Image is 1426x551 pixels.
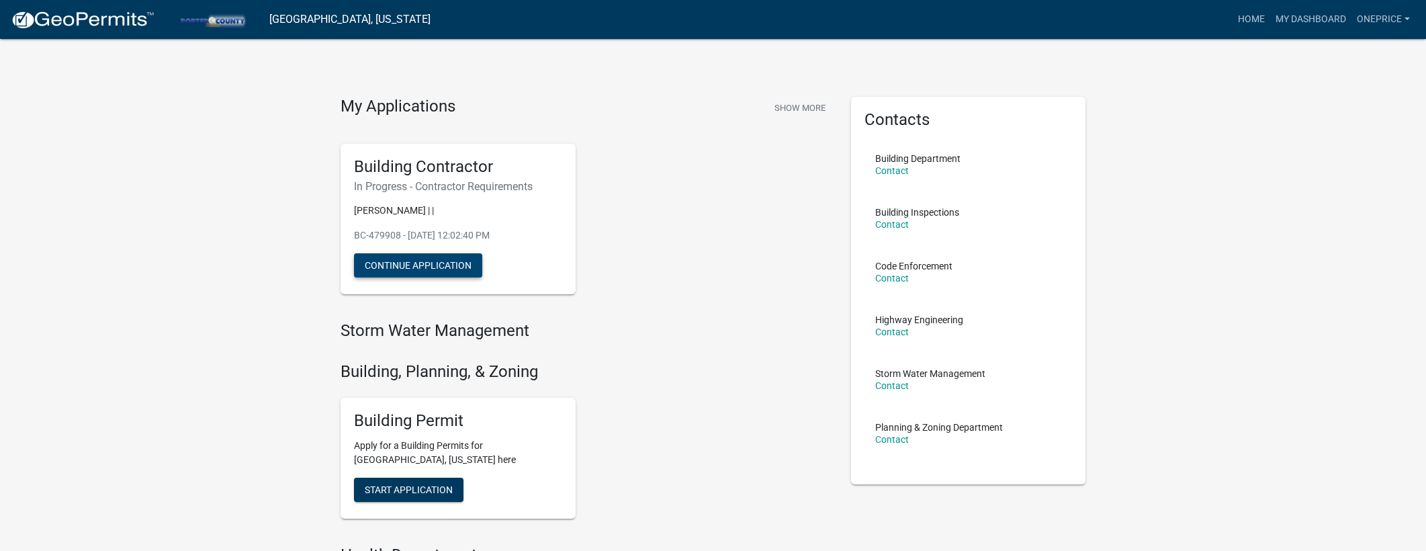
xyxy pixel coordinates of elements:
a: Contact [875,165,909,176]
h5: Contacts [864,110,1073,130]
h5: Building Permit [354,411,562,431]
p: Highway Engineering [875,315,963,325]
p: Building Inspections [875,208,959,217]
a: [GEOGRAPHIC_DATA], [US_STATE] [269,8,431,31]
a: Contact [875,380,909,391]
a: Contact [875,219,909,230]
a: oneprice [1351,7,1415,32]
a: Contact [875,434,909,445]
button: Start Application [354,478,463,502]
p: Code Enforcement [875,261,952,271]
h6: In Progress - Contractor Requirements [354,180,562,193]
p: Storm Water Management [875,369,985,378]
h4: Building, Planning, & Zoning [341,362,831,382]
a: My Dashboard [1270,7,1351,32]
h4: Storm Water Management [341,321,831,341]
p: [PERSON_NAME] | | [354,204,562,218]
button: Show More [769,97,831,119]
p: Building Department [875,154,961,163]
span: Start Application [365,484,453,495]
a: Contact [875,327,909,337]
button: Continue Application [354,253,482,278]
p: BC-479908 - [DATE] 12:02:40 PM [354,228,562,243]
a: Home [1233,7,1270,32]
p: Planning & Zoning Department [875,423,1003,432]
a: Contact [875,273,909,284]
h4: My Applications [341,97,455,117]
h5: Building Contractor [354,157,562,177]
p: Apply for a Building Permits for [GEOGRAPHIC_DATA], [US_STATE] here [354,439,562,467]
img: Porter County, Indiana [165,10,259,28]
